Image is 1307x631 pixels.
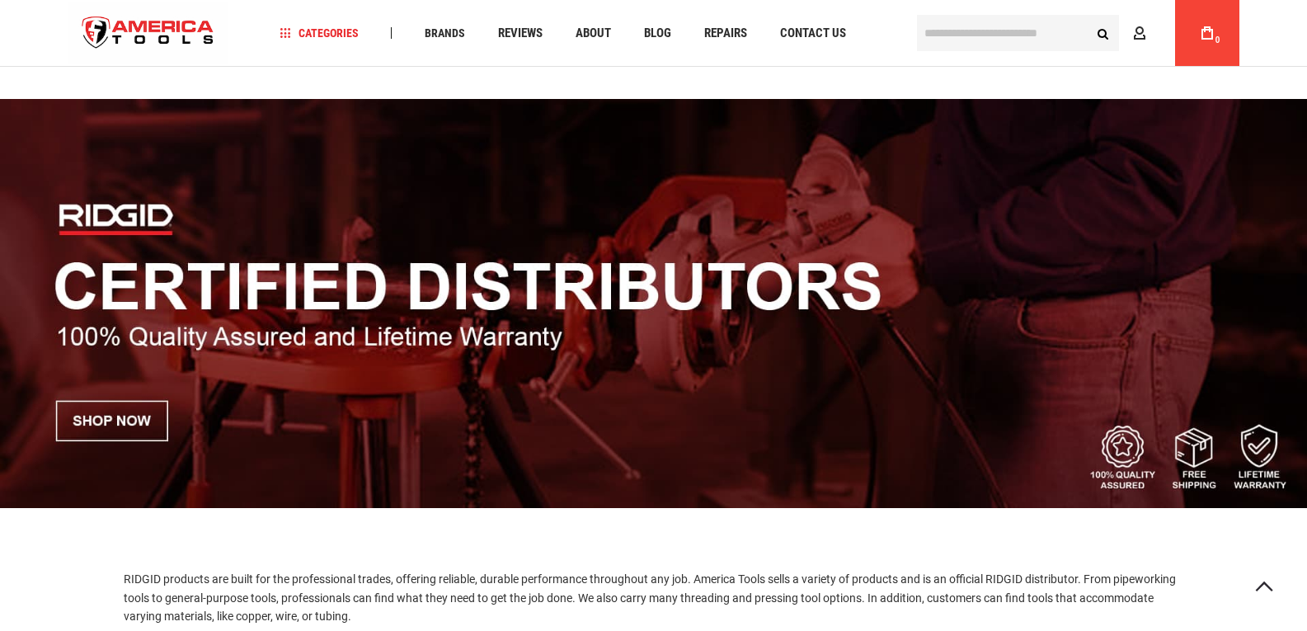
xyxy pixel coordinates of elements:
[568,22,618,45] a: About
[644,27,671,40] span: Blog
[697,22,755,45] a: Repairs
[417,22,472,45] a: Brands
[68,2,228,64] img: America Tools
[425,27,465,39] span: Brands
[637,22,679,45] a: Blog
[498,27,543,40] span: Reviews
[1088,17,1119,49] button: Search
[280,27,359,39] span: Categories
[704,27,747,40] span: Repairs
[124,570,1183,625] p: RIDGID products are built for the professional trades, offering reliable, durable performance thr...
[491,22,550,45] a: Reviews
[576,27,611,40] span: About
[1215,35,1220,45] span: 0
[773,22,853,45] a: Contact Us
[68,2,228,64] a: store logo
[272,22,366,45] a: Categories
[780,27,846,40] span: Contact Us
